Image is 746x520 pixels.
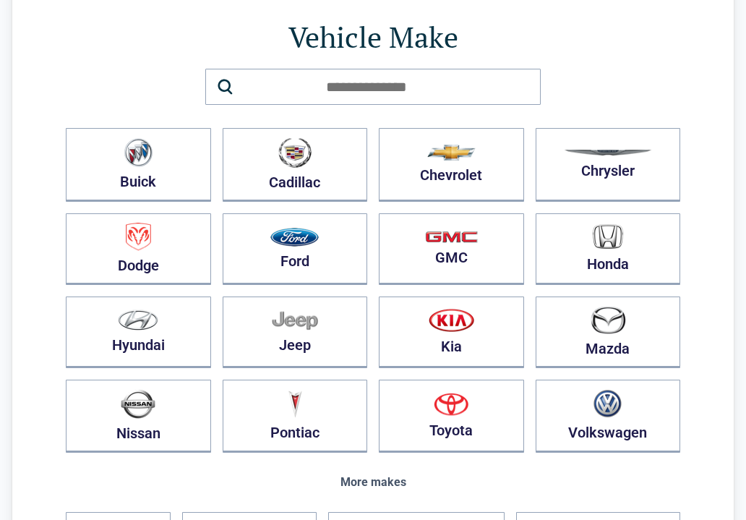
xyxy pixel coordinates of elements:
button: Chrysler [536,128,681,202]
button: Chevrolet [379,128,524,202]
button: Kia [379,297,524,368]
button: Honda [536,213,681,285]
button: Jeep [223,297,368,368]
div: More makes [66,476,680,489]
button: Buick [66,128,211,202]
button: Toyota [379,380,524,453]
button: Nissan [66,380,211,453]
button: Dodge [66,213,211,285]
button: Ford [223,213,368,285]
button: Mazda [536,297,681,368]
button: Hyundai [66,297,211,368]
button: Cadillac [223,128,368,202]
h1: Vehicle Make [66,17,680,57]
button: Volkswagen [536,380,681,453]
button: GMC [379,213,524,285]
button: Pontiac [223,380,368,453]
